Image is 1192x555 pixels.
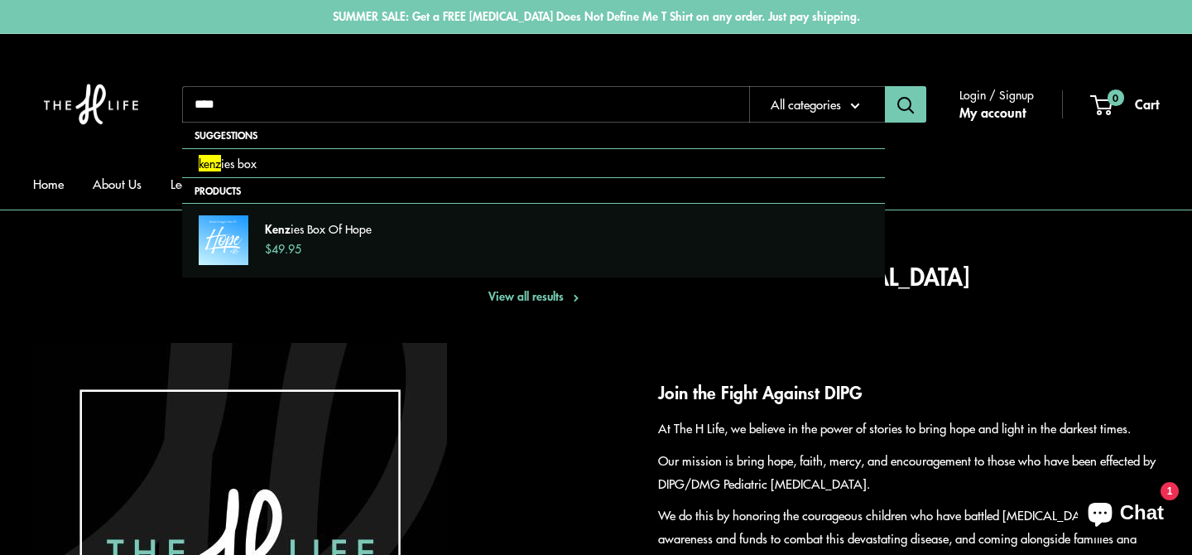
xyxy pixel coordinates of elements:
span: Login / Signup [959,84,1034,105]
strong: Kenz [265,220,291,238]
span: ies box [221,155,257,171]
a: My account [959,100,1026,125]
span: $49.95 [265,240,301,257]
img: The H Life [33,51,149,158]
span: Cart [1135,94,1159,113]
a: 0 Cart [1092,92,1159,117]
a: Kenzies Box Of Hope Kenzies Box Of Hope $49.95 [182,203,885,277]
a: Home [33,172,64,195]
p: Products [182,178,885,203]
p: Suggestions [182,123,885,147]
button: Search [885,86,926,123]
a: About Us [93,172,142,195]
input: Search... [182,86,749,123]
img: Kenzies Box Of Hope [199,215,248,265]
h2: Join the Fight Against DIPG [658,379,1159,406]
a: kenzies box [182,148,885,178]
p: ies Box Of Hope [265,221,868,238]
p: At The H Life, we believe in the power of stories to bring hope and light in the darkest times. [658,417,1159,440]
h1: The H Life | Hope & Support for DIPG and DMG Pediatric [MEDICAL_DATA] [33,260,1159,293]
mark: kenz [199,155,221,171]
a: Leave A Legacy [171,172,269,195]
p: Our mission is bring hope, faith, mercy, and encouragement to those who have been effected by DIP... [658,449,1159,495]
button: View all results [182,277,885,316]
inbox-online-store-chat: Shopify online store chat [1073,488,1179,542]
span: 0 [1108,89,1124,106]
